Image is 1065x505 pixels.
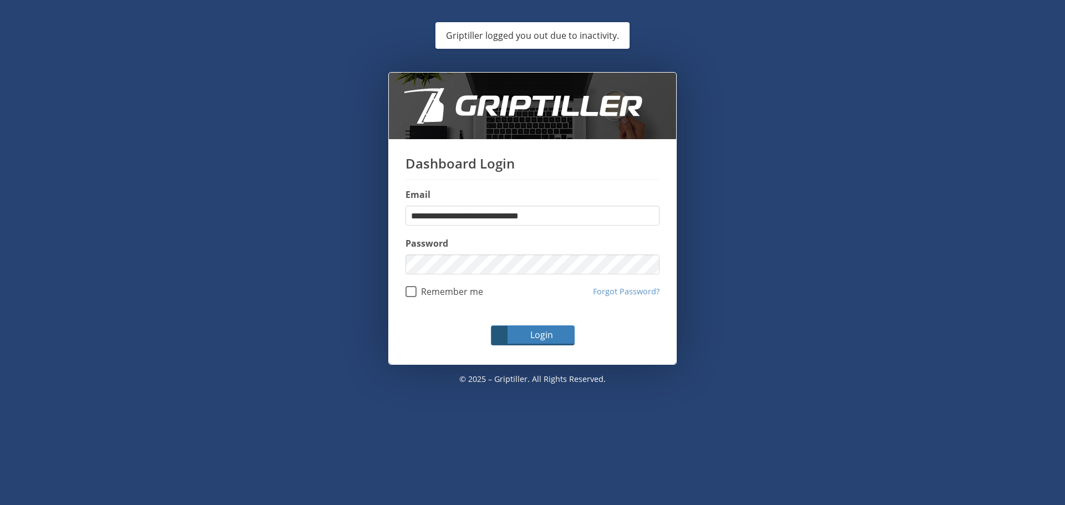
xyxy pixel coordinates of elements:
[509,328,574,341] span: Login
[405,237,660,250] label: Password
[388,365,677,394] p: © 2025 – Griptiller. All rights reserved.
[593,285,660,298] a: Forgot Password?
[417,286,483,297] span: Remember me
[405,156,660,180] h1: Dashboard Login
[437,24,628,47] div: Griptiller logged you out due to inactivity.
[405,188,660,201] label: Email
[491,325,575,345] button: Login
